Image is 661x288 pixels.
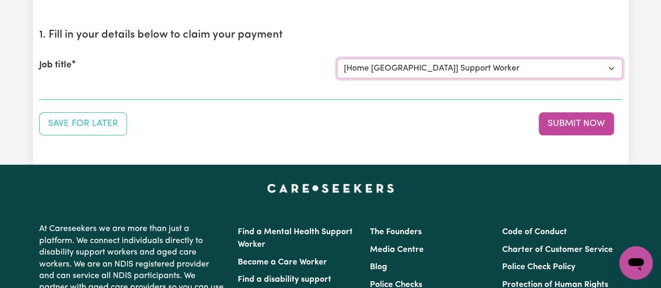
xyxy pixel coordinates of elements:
[39,29,622,42] h2: 1. Fill in your details below to claim your payment
[370,246,424,254] a: Media Centre
[370,228,422,236] a: The Founders
[39,59,72,72] label: Job title
[502,246,613,254] a: Charter of Customer Service
[502,228,567,236] a: Code of Conduct
[370,263,387,271] a: Blog
[267,183,394,192] a: Careseekers home page
[539,112,614,135] button: Submit your job report
[238,258,327,267] a: Become a Care Worker
[39,112,127,135] button: Save your job report
[238,228,353,249] a: Find a Mental Health Support Worker
[619,246,653,280] iframe: Button to launch messaging window
[502,263,575,271] a: Police Check Policy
